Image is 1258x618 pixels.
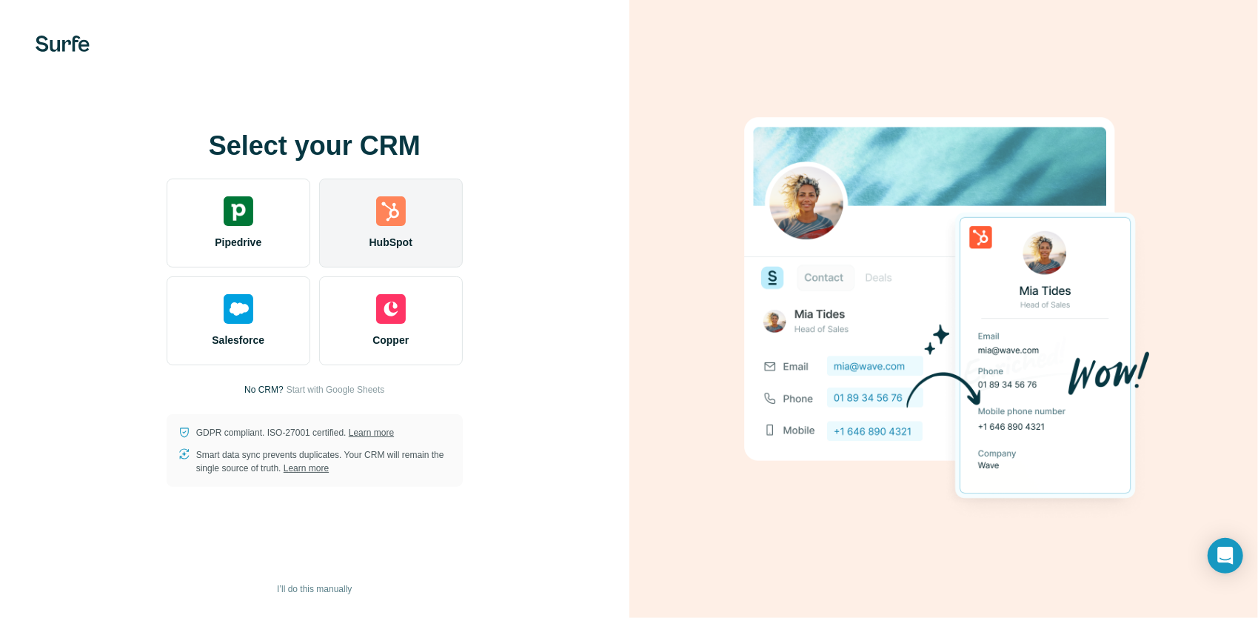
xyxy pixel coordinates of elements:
[224,196,253,226] img: pipedrive's logo
[284,463,329,474] a: Learn more
[1208,538,1243,574] div: Open Intercom Messenger
[287,383,385,396] button: Start with Google Sheets
[215,235,261,250] span: Pipedrive
[736,94,1151,524] img: HUBSPOT image
[277,582,352,596] span: I’ll do this manually
[372,333,409,348] span: Copper
[36,36,90,52] img: Surfe's logo
[224,294,253,324] img: salesforce's logo
[196,448,451,475] p: Smart data sync prevents duplicates. Your CRM will remain the single source of truth.
[349,428,394,438] a: Learn more
[376,294,406,324] img: copper's logo
[167,131,463,161] h1: Select your CRM
[369,235,412,250] span: HubSpot
[196,426,394,439] p: GDPR compliant. ISO-27001 certified.
[244,383,284,396] p: No CRM?
[376,196,406,226] img: hubspot's logo
[212,333,264,348] span: Salesforce
[267,578,362,600] button: I’ll do this manually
